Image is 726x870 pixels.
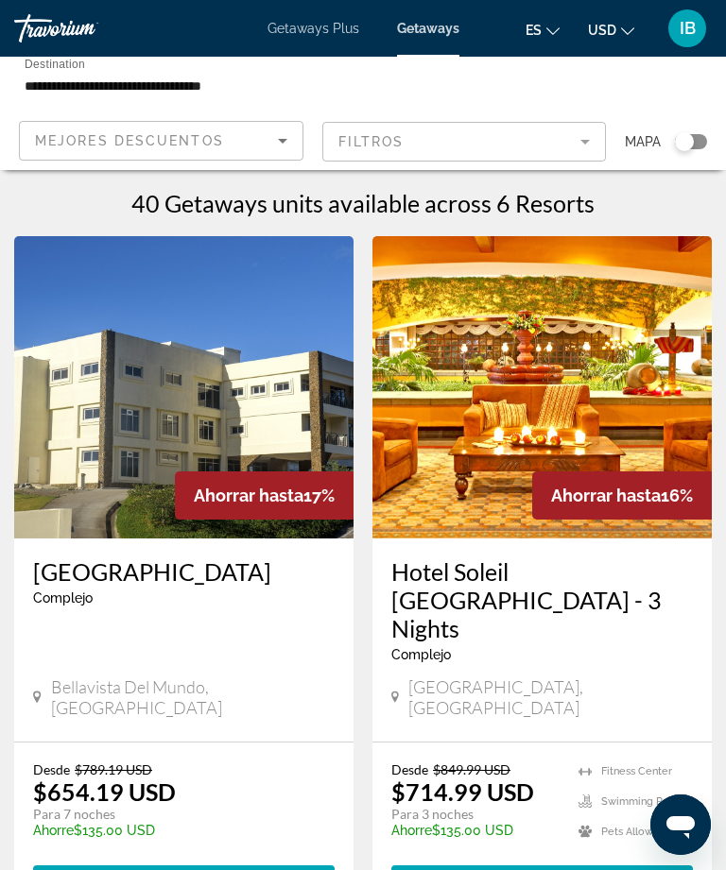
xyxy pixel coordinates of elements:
span: IB [680,19,696,38]
p: Para 3 noches [391,806,560,823]
p: $135.00 USD [33,823,316,838]
a: Getaways Plus [268,21,359,36]
span: Desde [391,761,428,777]
div: 16% [532,471,712,520]
span: Complejo [391,647,451,662]
span: [GEOGRAPHIC_DATA], [GEOGRAPHIC_DATA] [408,676,693,718]
img: 0922O01X.jpg [372,236,712,538]
span: Fitness Center [601,765,672,777]
span: Mapa [625,128,661,155]
span: Ahorre [33,823,74,838]
button: Change currency [588,16,634,43]
span: Swimming Pool [601,795,679,808]
p: Para 7 noches [33,806,316,823]
span: Bellavista del Mundo, [GEOGRAPHIC_DATA] [51,676,335,718]
button: Change language [526,16,560,43]
a: Hotel Soleil [GEOGRAPHIC_DATA] - 3 Nights [391,557,693,642]
span: Pets Allowed [601,826,666,838]
h1: 40 Getaways units available across 6 Resorts [131,189,595,217]
button: User Menu [663,9,712,48]
iframe: Botón para iniciar la ventana de mensajería [650,794,711,855]
mat-select: Sort by [35,129,287,152]
span: Mejores descuentos [35,133,224,148]
span: Complejo [33,590,93,606]
a: Getaways [397,21,459,36]
span: es [526,23,542,38]
span: $849.99 USD [433,761,510,777]
button: Filter [322,121,607,162]
p: $135.00 USD [391,823,560,838]
p: $714.99 USD [391,777,534,806]
span: Destination [25,58,85,70]
img: DN26E01X.jpg [14,236,354,538]
span: Desde [33,761,70,777]
a: Travorium [14,14,156,43]
span: $789.19 USD [75,761,152,777]
a: [GEOGRAPHIC_DATA] [33,557,335,586]
p: $654.19 USD [33,777,176,806]
span: Ahorrar hasta [194,486,303,505]
span: Ahorre [391,823,432,838]
div: 17% [175,471,354,520]
span: USD [588,23,616,38]
span: Ahorrar hasta [551,486,661,505]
